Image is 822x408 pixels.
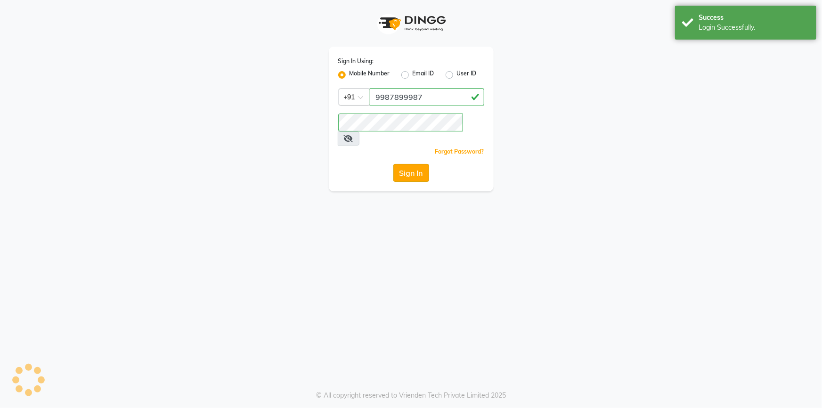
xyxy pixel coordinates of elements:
a: Forgot Password? [435,148,484,155]
label: User ID [457,69,477,81]
input: Username [338,114,463,131]
label: Sign In Using: [338,57,374,65]
input: Username [370,88,484,106]
img: logo1.svg [374,9,449,37]
label: Email ID [413,69,434,81]
div: Login Successfully. [699,23,809,33]
button: Sign In [393,164,429,182]
label: Mobile Number [350,69,390,81]
div: Success [699,13,809,23]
